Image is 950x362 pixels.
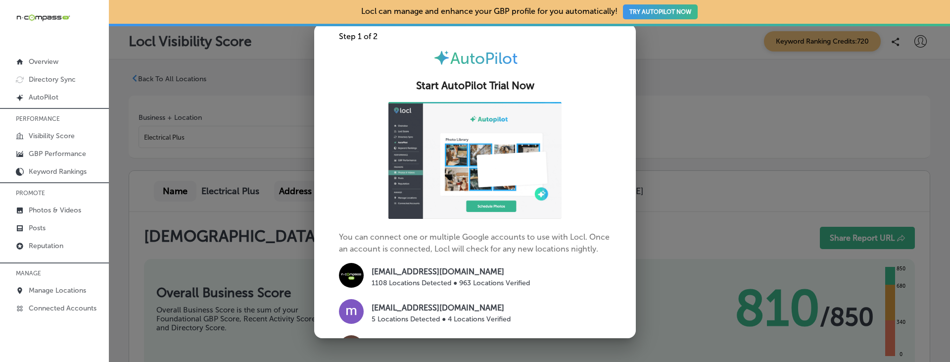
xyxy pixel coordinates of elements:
p: AutoPilot [29,93,58,102]
p: Keyword Rankings [29,167,87,176]
p: Photos & Videos [29,206,81,214]
p: Connected Accounts [29,304,96,312]
img: ap-gif [388,102,562,219]
p: [EMAIL_ADDRESS][DOMAIN_NAME] [372,302,511,314]
p: Visibility Score [29,132,75,140]
h2: Start AutoPilot Trial Now [326,80,624,92]
p: Manage Locations [29,286,86,295]
p: [EMAIL_ADDRESS][DOMAIN_NAME] [372,266,530,278]
img: autopilot-icon [433,49,450,66]
p: Overview [29,57,58,66]
p: 5 Locations Detected ● 4 Locations Verified [372,314,511,324]
span: AutoPilot [450,49,518,68]
p: 1108 Locations Detected ● 963 Locations Verified [372,278,530,288]
img: 660ab0bf-5cc7-4cb8-ba1c-48b5ae0f18e60NCTV_CLogo_TV_Black_-500x88.png [16,13,70,22]
p: GBP Performance [29,150,86,158]
div: Step 1 of 2 [314,32,636,41]
p: Posts [29,224,46,232]
button: TRY AUTOPILOT NOW [623,4,698,19]
p: Directory Sync [29,75,76,84]
p: Reputation [29,242,63,250]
